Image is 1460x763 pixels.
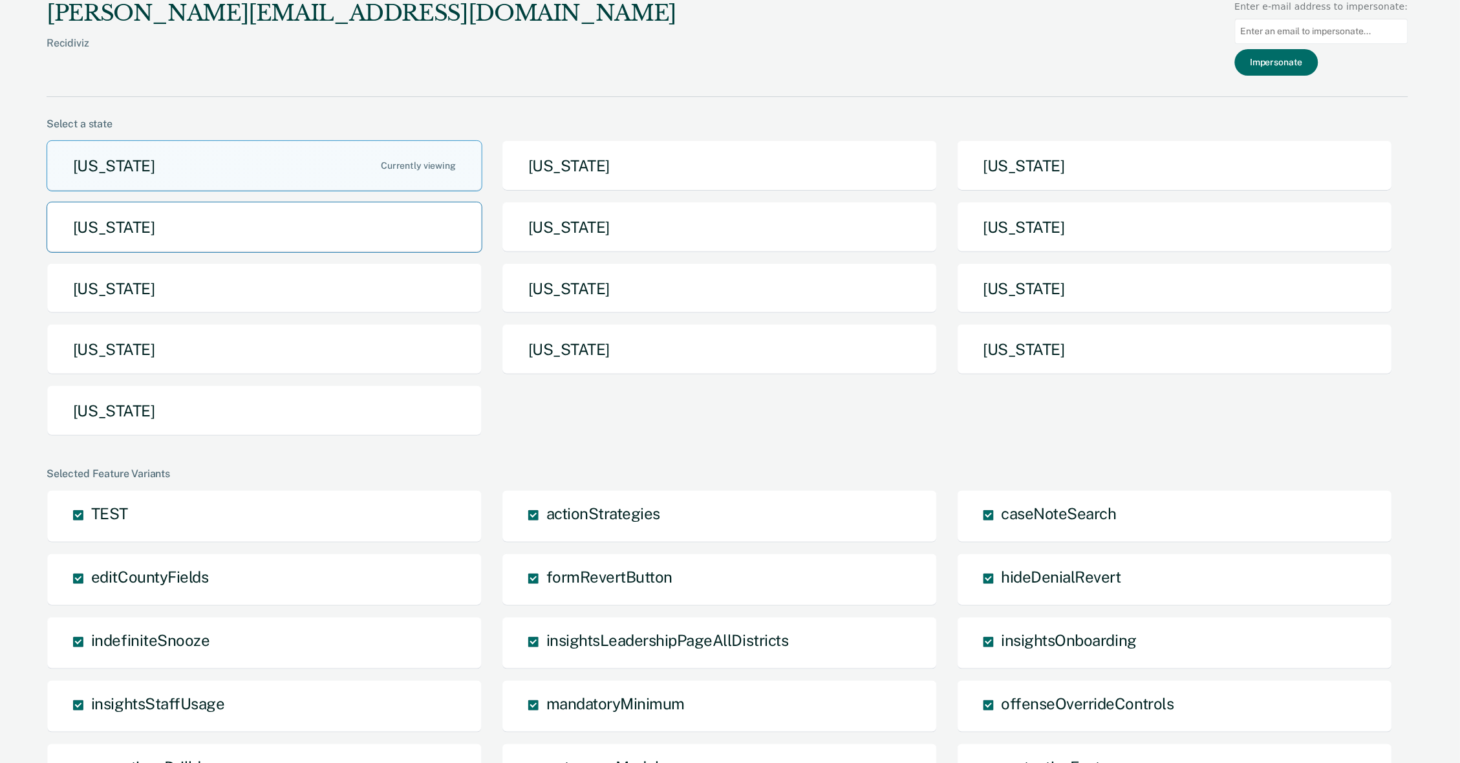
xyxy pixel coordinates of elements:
[91,694,224,713] span: insightsStaffUsage
[502,324,938,375] button: [US_STATE]
[47,263,482,314] button: [US_STATE]
[546,694,685,713] span: mandatoryMinimum
[1235,19,1408,44] input: Enter an email to impersonate...
[47,37,676,70] div: Recidiviz
[47,140,482,191] button: [US_STATE]
[47,202,482,253] button: [US_STATE]
[47,467,1408,480] div: Selected Feature Variants
[546,568,672,586] span: formRevertButton
[1002,631,1137,649] span: insightsOnboarding
[1002,568,1121,586] span: hideDenialRevert
[1002,504,1117,522] span: caseNoteSearch
[91,631,209,649] span: indefiniteSnooze
[47,385,482,436] button: [US_STATE]
[47,324,482,375] button: [US_STATE]
[1002,694,1174,713] span: offenseOverrideControls
[91,504,128,522] span: TEST
[546,631,789,649] span: insightsLeadershipPageAllDistricts
[502,263,938,314] button: [US_STATE]
[502,202,938,253] button: [US_STATE]
[502,140,938,191] button: [US_STATE]
[957,263,1393,314] button: [US_STATE]
[1235,49,1318,76] button: Impersonate
[91,568,208,586] span: editCountyFields
[957,202,1393,253] button: [US_STATE]
[47,118,1408,130] div: Select a state
[957,140,1393,191] button: [US_STATE]
[957,324,1393,375] button: [US_STATE]
[546,504,660,522] span: actionStrategies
